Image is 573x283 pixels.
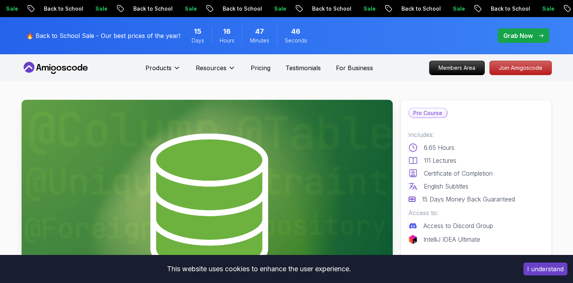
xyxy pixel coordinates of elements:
a: Members Area [429,61,485,75]
p: Includes: [408,130,544,139]
p: Products [145,63,172,72]
button: Resources [196,63,236,79]
span: Minutes [250,37,269,44]
a: Testimonials [286,63,321,72]
span: 47 Minutes [255,26,264,37]
button: Products [145,63,181,79]
p: 111 Lectures [424,156,456,165]
p: Sale [70,5,94,13]
p: Back to School [376,5,427,13]
p: Back to School [108,5,159,13]
p: 6.65 Hours [424,143,454,152]
span: Seconds [285,37,307,44]
p: English Subtitles [424,182,468,191]
p: Members Area [429,61,484,75]
a: Pricing [251,63,270,72]
p: Certificate of Completion [424,169,493,178]
span: Hours [220,37,234,44]
span: Days [192,37,204,44]
p: IntelliJ IDEA Ultimate [423,235,480,244]
span: 16 Hours [223,26,231,37]
p: Join Amigoscode [490,61,551,75]
a: For Business [336,63,373,72]
p: Back to School [465,5,517,13]
p: Pro Course [409,108,447,118]
p: Sale [517,5,541,13]
p: Resources [196,63,226,72]
p: 15 Days Money Back Guaranteed [422,195,515,204]
p: Sale [248,5,273,13]
img: jetbrains logo [408,235,417,244]
button: Accept cookies [523,263,567,275]
div: This website uses cookies to enhance the user experience. [6,261,512,277]
p: Sale [159,5,183,13]
p: Grab Now [503,31,533,40]
p: Sale [338,5,362,13]
p: Back to School [18,5,70,13]
a: Join Amigoscode [489,61,552,75]
p: Back to School [197,5,248,13]
p: Access to: [408,208,544,217]
p: Access to Discord Group [423,221,493,230]
p: Sale [427,5,451,13]
p: 🔥 Back to School Sale - Our best prices of the year! [26,31,180,40]
span: 46 Seconds [291,26,300,37]
span: 15 Days [194,26,201,37]
p: Back to School [286,5,338,13]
